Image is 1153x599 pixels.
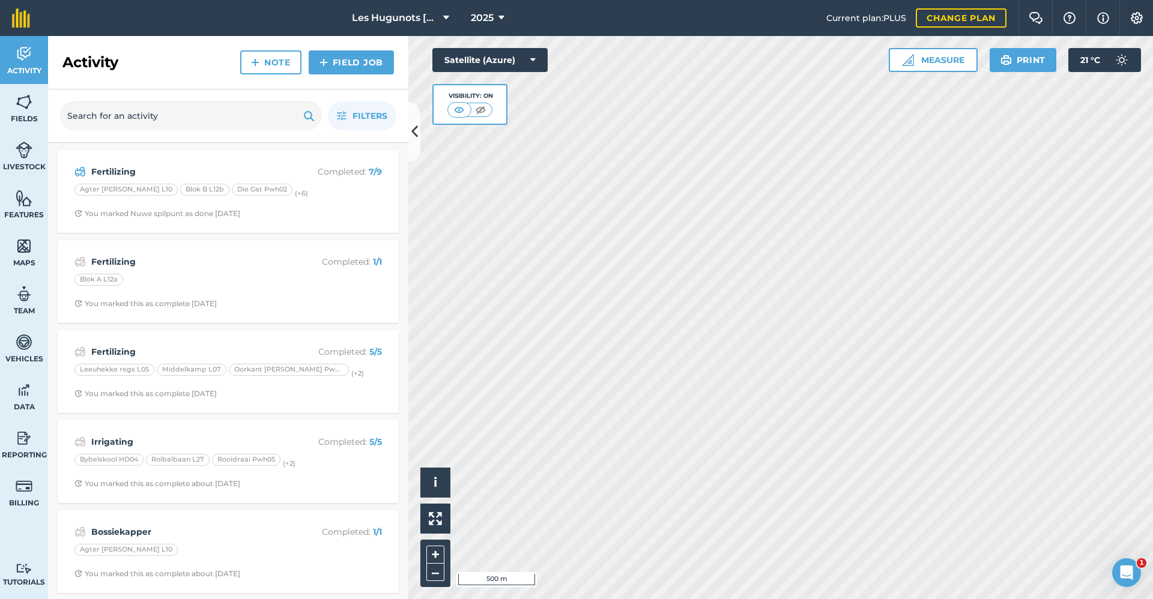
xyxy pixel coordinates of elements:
[352,11,438,25] span: Les Hugunots [GEOGRAPHIC_DATA]
[229,364,349,376] div: Oorkant [PERSON_NAME] Pwh01
[74,544,178,556] div: Agter [PERSON_NAME] L10
[16,45,32,63] img: svg+xml;base64,PD94bWwgdmVyc2lvbj0iMS4wIiBlbmNvZGluZz0idXRmLTgiPz4KPCEtLSBHZW5lcmF0b3I6IEFkb2JlIE...
[16,93,32,111] img: svg+xml;base64,PHN2ZyB4bWxucz0iaHR0cDovL3d3dy53My5vcmcvMjAwMC9zdmciIHdpZHRoPSI1NiIgaGVpZ2h0PSI2MC...
[91,525,282,538] strong: Bossiekapper
[74,454,144,466] div: Bybelskool HD04
[16,429,32,447] img: svg+xml;base64,PD94bWwgdmVyc2lvbj0iMS4wIiBlbmNvZGluZz0idXRmLTgiPz4KPCEtLSBHZW5lcmF0b3I6IEFkb2JlIE...
[902,54,914,66] img: Ruler icon
[1130,12,1144,24] img: A cog icon
[74,209,240,218] div: You marked Nuwe spilpunt as done [DATE]
[16,237,32,255] img: svg+xml;base64,PHN2ZyB4bWxucz0iaHR0cDovL3d3dy53My5vcmcvMjAwMC9zdmciIHdpZHRoPSI1NiIgaGVpZ2h0PSI2MC...
[447,91,493,101] div: Visibility: On
[295,189,308,197] small: (+ 6 )
[429,512,442,525] img: Four arrows, one pointing top left, one top right, one bottom right and the last bottom left
[319,55,328,70] img: svg+xml;base64,PHN2ZyB4bWxucz0iaHR0cDovL3d3dy53My5vcmcvMjAwMC9zdmciIHdpZHRoPSIxNCIgaGVpZ2h0PSIyNC...
[1110,48,1134,72] img: svg+xml;base64,PD94bWwgdmVyc2lvbj0iMS4wIiBlbmNvZGluZz0idXRmLTgiPz4KPCEtLSBHZW5lcmF0b3I6IEFkb2JlIE...
[65,157,392,226] a: FertilizingCompleted: 7/9Agter [PERSON_NAME] L10Blok B L12bDie Gat Pwh02(+6)Clock with arrow poin...
[62,53,118,72] h2: Activity
[16,141,32,159] img: svg+xml;base64,PD94bWwgdmVyc2lvbj0iMS4wIiBlbmNvZGluZz0idXRmLTgiPz4KPCEtLSBHZW5lcmF0b3I6IEFkb2JlIE...
[369,436,382,447] strong: 5 / 5
[353,109,387,122] span: Filters
[16,333,32,351] img: svg+xml;base64,PD94bWwgdmVyc2lvbj0iMS4wIiBlbmNvZGluZz0idXRmLTgiPz4KPCEtLSBHZW5lcmF0b3I6IEFkb2JlIE...
[369,346,382,357] strong: 5 / 5
[74,569,240,579] div: You marked this as complete about [DATE]
[916,8,1006,28] a: Change plan
[91,165,282,178] strong: Fertilizing
[65,337,392,406] a: FertilizingCompleted: 5/5Leeuhekke regs L05Middelkamp L07Oorkant [PERSON_NAME] Pwh01(+2)Clock wit...
[1029,12,1043,24] img: Two speech bubbles overlapping with the left bubble in the forefront
[889,48,978,72] button: Measure
[1097,11,1109,25] img: svg+xml;base64,PHN2ZyB4bWxucz0iaHR0cDovL3d3dy53My5vcmcvMjAwMC9zdmciIHdpZHRoPSIxNyIgaGVpZ2h0PSIxNy...
[157,364,226,376] div: Middelkamp L07
[74,209,82,217] img: Clock with arrow pointing clockwise
[74,479,240,489] div: You marked this as complete about [DATE]
[60,101,322,130] input: Search for an activity
[351,369,364,378] small: (+ 2 )
[473,104,488,116] img: svg+xml;base64,PHN2ZyB4bWxucz0iaHR0cDovL3d3dy53My5vcmcvMjAwMC9zdmciIHdpZHRoPSI1MCIgaGVpZ2h0PSI0MC...
[1062,12,1077,24] img: A question mark icon
[1080,48,1100,72] span: 21 ° C
[420,468,450,498] button: i
[180,184,229,196] div: Blok B L12b
[1068,48,1141,72] button: 21 °C
[426,546,444,564] button: +
[452,104,467,116] img: svg+xml;base64,PHN2ZyB4bWxucz0iaHR0cDovL3d3dy53My5vcmcvMjAwMC9zdmciIHdpZHRoPSI1MCIgaGVpZ2h0PSI0MC...
[16,381,32,399] img: svg+xml;base64,PD94bWwgdmVyc2lvbj0iMS4wIiBlbmNvZGluZz0idXRmLTgiPz4KPCEtLSBHZW5lcmF0b3I6IEFkb2JlIE...
[232,184,292,196] div: Die Gat Pwh02
[65,517,392,586] a: BossiekapperCompleted: 1/1Agter [PERSON_NAME] L10Clock with arrow pointing clockwiseYou marked th...
[146,454,210,466] div: Rolbalbaan L27
[74,299,217,309] div: You marked this as complete [DATE]
[91,255,282,268] strong: Fertilizing
[373,526,382,537] strong: 1 / 1
[91,435,282,448] strong: Irrigating
[16,563,32,574] img: svg+xml;base64,PD94bWwgdmVyc2lvbj0iMS4wIiBlbmNvZGluZz0idXRmLTgiPz4KPCEtLSBHZW5lcmF0b3I6IEFkb2JlIE...
[283,459,295,468] small: (+ 2 )
[74,254,86,269] img: svg+xml;base64,PD94bWwgdmVyc2lvbj0iMS4wIiBlbmNvZGluZz0idXRmLTgiPz4KPCEtLSBHZW5lcmF0b3I6IEFkb2JlIE...
[286,525,382,538] p: Completed :
[1137,558,1146,568] span: 1
[16,285,32,303] img: svg+xml;base64,PD94bWwgdmVyc2lvbj0iMS4wIiBlbmNvZGluZz0idXRmLTgiPz4KPCEtLSBHZW5lcmF0b3I6IEFkb2JlIE...
[471,11,494,25] span: 2025
[74,299,82,307] img: Clock with arrow pointing clockwise
[74,184,178,196] div: Agter [PERSON_NAME] L10
[74,525,86,539] img: svg+xml;base64,PD94bWwgdmVyc2lvbj0iMS4wIiBlbmNvZGluZz0idXRmLTgiPz4KPCEtLSBHZW5lcmF0b3I6IEFkb2JlIE...
[16,477,32,495] img: svg+xml;base64,PD94bWwgdmVyc2lvbj0iMS4wIiBlbmNvZGluZz0idXRmLTgiPz4KPCEtLSBHZW5lcmF0b3I6IEFkb2JlIE...
[74,480,82,487] img: Clock with arrow pointing clockwise
[74,164,86,179] img: svg+xml;base64,PD94bWwgdmVyc2lvbj0iMS4wIiBlbmNvZGluZz0idXRmLTgiPz4KPCEtLSBHZW5lcmF0b3I6IEFkb2JlIE...
[286,165,382,178] p: Completed :
[1112,558,1141,587] iframe: Intercom live chat
[373,256,382,267] strong: 1 / 1
[240,50,301,74] a: Note
[432,48,548,72] button: Satellite (Azure)
[309,50,394,74] a: Field Job
[74,345,86,359] img: svg+xml;base64,PD94bWwgdmVyc2lvbj0iMS4wIiBlbmNvZGluZz0idXRmLTgiPz4KPCEtLSBHZW5lcmF0b3I6IEFkb2JlIE...
[286,345,382,358] p: Completed :
[74,570,82,577] img: Clock with arrow pointing clockwise
[16,189,32,207] img: svg+xml;base64,PHN2ZyB4bWxucz0iaHR0cDovL3d3dy53My5vcmcvMjAwMC9zdmciIHdpZHRoPSI1NiIgaGVpZ2h0PSI2MC...
[91,345,282,358] strong: Fertilizing
[65,427,392,496] a: IrrigatingCompleted: 5/5Bybelskool HD04Rolbalbaan L27Rooidraai Pwh05(+2)Clock with arrow pointing...
[826,11,906,25] span: Current plan : PLUS
[74,364,154,376] div: Leeuhekke regs L05
[74,274,123,286] div: Blok A L12a
[328,101,396,130] button: Filters
[990,48,1057,72] button: Print
[65,247,392,316] a: FertilizingCompleted: 1/1Blok A L12aClock with arrow pointing clockwiseYou marked this as complet...
[426,564,444,581] button: –
[74,435,86,449] img: svg+xml;base64,PD94bWwgdmVyc2lvbj0iMS4wIiBlbmNvZGluZz0idXRmLTgiPz4KPCEtLSBHZW5lcmF0b3I6IEFkb2JlIE...
[286,255,382,268] p: Completed :
[251,55,259,70] img: svg+xml;base64,PHN2ZyB4bWxucz0iaHR0cDovL3d3dy53My5vcmcvMjAwMC9zdmciIHdpZHRoPSIxNCIgaGVpZ2h0PSIyNC...
[12,8,30,28] img: fieldmargin Logo
[286,435,382,448] p: Completed :
[1000,53,1012,67] img: svg+xml;base64,PHN2ZyB4bWxucz0iaHR0cDovL3d3dy53My5vcmcvMjAwMC9zdmciIHdpZHRoPSIxOSIgaGVpZ2h0PSIyNC...
[434,475,437,490] span: i
[74,390,82,397] img: Clock with arrow pointing clockwise
[74,389,217,399] div: You marked this as complete [DATE]
[303,109,315,123] img: svg+xml;base64,PHN2ZyB4bWxucz0iaHR0cDovL3d3dy53My5vcmcvMjAwMC9zdmciIHdpZHRoPSIxOSIgaGVpZ2h0PSIyNC...
[212,454,280,466] div: Rooidraai Pwh05
[369,166,382,177] strong: 7 / 9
